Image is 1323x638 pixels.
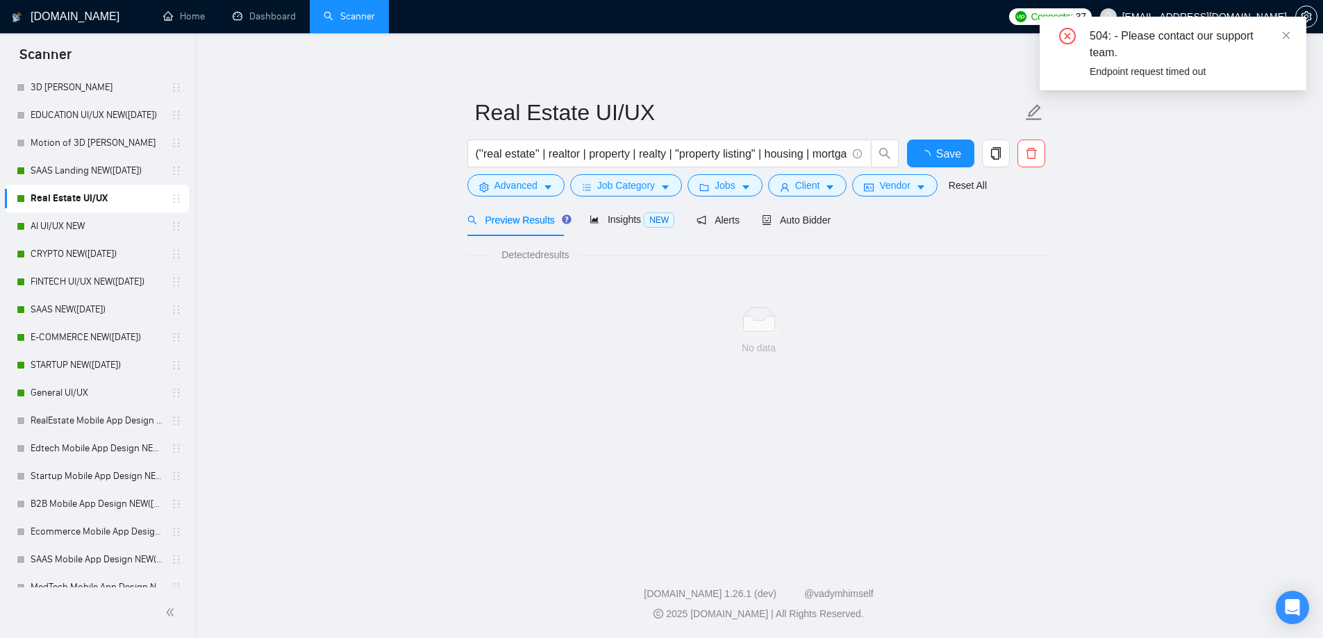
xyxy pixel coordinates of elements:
[697,215,706,225] span: notification
[171,165,182,176] span: holder
[171,415,182,426] span: holder
[1276,591,1309,624] div: Open Intercom Messenger
[171,360,182,371] span: holder
[171,498,182,510] span: holder
[741,182,751,192] span: caret-down
[171,332,182,343] span: holder
[171,276,182,287] span: holder
[31,518,163,546] a: Ecommerce Mobile App Design NEW([DATE])
[852,174,937,196] button: idcardVendorcaret-down
[12,6,22,28] img: logo
[467,215,477,225] span: search
[853,149,862,158] span: info-circle
[762,215,831,226] span: Auto Bidder
[171,526,182,537] span: holder
[1017,140,1045,167] button: delete
[907,140,974,167] button: Save
[165,605,179,619] span: double-left
[171,554,182,565] span: holder
[467,215,567,226] span: Preview Results
[654,609,663,619] span: copyright
[871,140,899,167] button: search
[31,268,163,296] a: FINTECH UI/UX NEW([DATE])
[171,110,182,121] span: holder
[1076,9,1086,24] span: 37
[1295,11,1317,22] a: setting
[780,182,790,192] span: user
[492,247,579,262] span: Detected results
[171,82,182,93] span: holder
[1295,6,1317,28] button: setting
[171,137,182,149] span: holder
[1104,12,1113,22] span: user
[31,296,163,324] a: SAAS NEW([DATE])
[31,324,163,351] a: E-COMMERCE NEW([DATE])
[699,182,709,192] span: folder
[1090,28,1290,61] div: 504: - Please contact our support team.
[171,471,182,482] span: holder
[476,145,847,162] input: Search Freelance Jobs...
[1090,64,1290,79] div: Endpoint request timed out
[31,129,163,157] a: Motion of 3D [PERSON_NAME]
[543,182,553,192] span: caret-down
[1031,9,1072,24] span: Connects:
[163,10,205,22] a: homeHome
[920,150,936,161] span: loading
[1281,31,1291,40] span: close
[31,490,163,518] a: B2B Mobile App Design NEW([DATE])
[872,147,898,160] span: search
[31,212,163,240] a: AI UI/UX NEW
[949,178,987,193] a: Reset All
[570,174,682,196] button: barsJob Categorycaret-down
[1018,147,1045,160] span: delete
[582,182,592,192] span: bars
[8,44,83,74] span: Scanner
[1015,11,1026,22] img: upwork-logo.png
[233,10,296,22] a: dashboardDashboard
[560,213,573,226] div: Tooltip anchor
[31,74,163,101] a: 3D [PERSON_NAME]
[31,546,163,573] a: SAAS Mobile App Design NEW([DATE])
[825,182,835,192] span: caret-down
[1025,103,1043,121] span: edit
[171,304,182,315] span: holder
[494,178,538,193] span: Advanced
[597,178,655,193] span: Job Category
[31,462,163,490] a: Startup Mobile App Design NEW([DATE])
[31,101,163,129] a: EDUCATION UI/UX NEW([DATE])
[644,588,776,599] a: [DOMAIN_NAME] 1.26.1 (dev)
[795,178,820,193] span: Client
[590,214,674,225] span: Insights
[171,443,182,454] span: holder
[1059,28,1076,44] span: close-circle
[475,95,1022,130] input: Scanner name...
[31,435,163,462] a: Edtech Mobile App Design NEW([DATE])
[31,240,163,268] a: CRYPTO NEW([DATE])
[983,147,1009,160] span: copy
[479,340,1040,355] div: No data
[768,174,847,196] button: userClientcaret-down
[31,407,163,435] a: RealEstate Mobile App Design NEW([DATE])
[804,588,874,599] a: @vadymhimself
[171,193,182,204] span: holder
[762,215,772,225] span: robot
[479,182,489,192] span: setting
[171,387,182,398] span: holder
[171,249,182,260] span: holder
[467,174,565,196] button: settingAdvancedcaret-down
[31,379,163,407] a: General UI/UX
[982,140,1010,167] button: copy
[31,185,163,212] a: Real Estate UI/UX
[936,145,961,162] span: Save
[660,182,670,192] span: caret-down
[864,182,874,192] span: idcard
[1296,11,1317,22] span: setting
[715,178,735,193] span: Jobs
[31,157,163,185] a: SAAS Landing NEW([DATE])
[644,212,674,228] span: NEW
[688,174,763,196] button: folderJobscaret-down
[324,10,375,22] a: searchScanner
[590,215,599,224] span: area-chart
[31,573,163,601] a: MedTech Mobile App Design NEW([DATE])
[916,182,926,192] span: caret-down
